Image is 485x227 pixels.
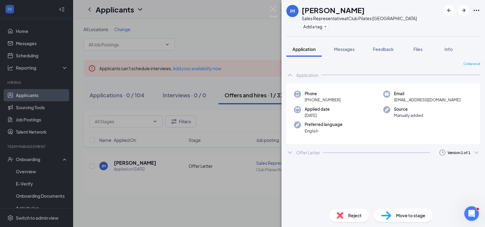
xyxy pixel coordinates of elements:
span: Feedback [373,46,394,52]
span: English [305,128,342,134]
button: ArrowLeftNew [444,5,455,16]
div: Application [296,72,319,78]
span: Messages [334,46,355,52]
svg: ArrowLeftNew [445,7,453,14]
iframe: Intercom live chat [464,206,479,221]
div: Version 1 of 1 [448,150,470,155]
span: Files [413,46,423,52]
svg: Ellipses [473,7,480,14]
div: Sales Representative at Club Pilates [GEOGRAPHIC_DATA] [302,15,417,21]
div: IM [290,8,295,14]
svg: ChevronUp [286,71,294,79]
span: Info [444,46,453,52]
button: ArrowRight [458,5,469,16]
span: Preferred language [305,121,342,128]
span: Application [292,46,316,52]
span: Move to stage [396,212,425,219]
svg: ChevronDown [286,149,294,156]
svg: ChevronDown [473,149,480,156]
span: Reject [348,212,362,219]
div: Offer Letter [296,150,320,156]
span: Applied date [305,106,330,112]
span: [PHONE_NUMBER] [305,97,341,103]
span: Collapse all [463,62,480,67]
h1: [PERSON_NAME] [302,5,365,15]
span: [DATE] [305,112,330,118]
span: Email [394,91,461,97]
span: [EMAIL_ADDRESS][DOMAIN_NAME] [394,97,461,103]
span: Manually added [394,112,423,118]
svg: Clock [439,149,446,156]
svg: Plus [324,25,327,28]
svg: ArrowRight [460,7,467,14]
span: Source [394,106,423,112]
span: Phone [305,91,341,97]
button: PlusAdd a tag [302,23,329,30]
